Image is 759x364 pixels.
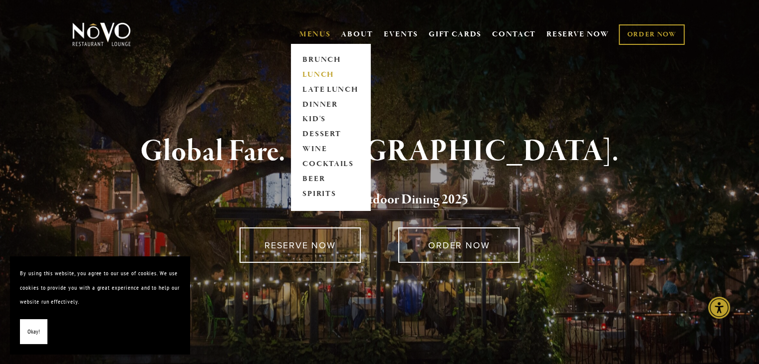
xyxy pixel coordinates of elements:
[299,82,362,97] a: LATE LUNCH
[299,112,362,127] a: KID'S
[341,29,373,39] a: ABOUT
[299,67,362,82] a: LUNCH
[140,133,619,171] strong: Global Fare. [GEOGRAPHIC_DATA].
[398,227,519,263] a: ORDER NOW
[27,325,40,339] span: Okay!
[619,24,684,45] a: ORDER NOW
[546,25,609,44] a: RESERVE NOW
[299,127,362,142] a: DESSERT
[708,297,730,319] div: Accessibility Menu
[20,319,47,345] button: Okay!
[240,227,361,263] a: RESERVE NOW
[299,142,362,157] a: WINE
[299,97,362,112] a: DINNER
[429,25,482,44] a: GIFT CARDS
[299,29,331,39] a: MENUS
[384,29,418,39] a: EVENTS
[70,22,133,47] img: Novo Restaurant &amp; Lounge
[10,256,190,354] section: Cookie banner
[299,172,362,187] a: BEER
[291,191,462,210] a: Voted Best Outdoor Dining 202
[299,52,362,67] a: BRUNCH
[89,189,671,210] h2: 5
[299,187,362,202] a: SPIRITS
[492,25,536,44] a: CONTACT
[20,266,180,309] p: By using this website, you agree to our use of cookies. We use cookies to provide you with a grea...
[299,157,362,172] a: COCKTAILS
